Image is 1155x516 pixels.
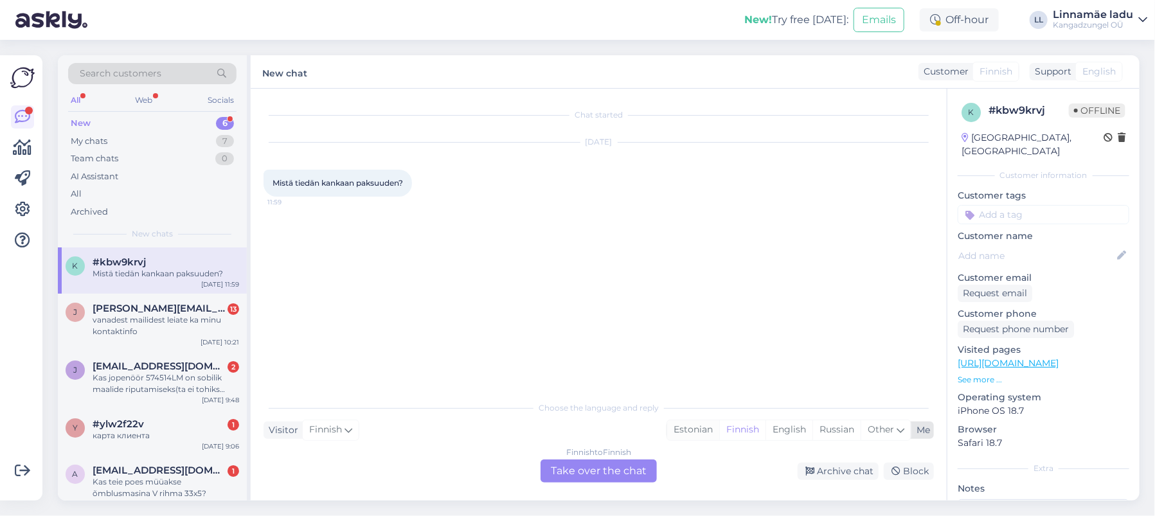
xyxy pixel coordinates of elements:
[228,303,239,315] div: 13
[68,92,83,109] div: All
[766,420,812,440] div: English
[264,136,934,148] div: [DATE]
[958,285,1032,302] div: Request email
[205,92,237,109] div: Socials
[93,418,144,430] span: #ylw2f22v
[201,280,239,289] div: [DATE] 11:59
[262,63,307,80] label: New chat
[267,197,316,207] span: 11:59
[201,337,239,347] div: [DATE] 10:21
[73,423,78,432] span: y
[1082,65,1116,78] span: English
[93,314,239,337] div: vanadest mailidest leiate ka minu kontaktinfo
[1030,11,1048,29] div: LL
[911,423,930,437] div: Me
[71,152,118,165] div: Team chats
[958,404,1129,418] p: iPhone OS 18.7
[93,303,226,314] span: joel@jodezi.com
[958,205,1129,224] input: Add a tag
[71,135,107,148] div: My chats
[868,423,894,435] span: Other
[71,188,82,200] div: All
[199,499,239,509] div: [DATE] 16:08
[958,229,1129,243] p: Customer name
[920,8,999,31] div: Off-hour
[71,170,118,183] div: AI Assistant
[309,423,342,437] span: Finnish
[958,170,1129,181] div: Customer information
[969,107,974,117] span: k
[228,419,239,431] div: 1
[71,117,91,130] div: New
[958,436,1129,450] p: Safari 18.7
[719,420,766,440] div: Finnish
[132,228,173,240] span: New chats
[202,395,239,405] div: [DATE] 9:48
[73,307,77,317] span: j
[812,420,861,440] div: Russian
[93,430,239,441] div: карта клиента
[958,343,1129,357] p: Visited pages
[80,67,161,80] span: Search customers
[93,268,239,280] div: Mistä tiedän kankaan paksuuden?
[73,365,77,375] span: j
[10,66,35,90] img: Askly Logo
[1053,10,1147,30] a: Linnamäe laduKangadzungel OÜ
[566,447,631,458] div: Finnish to Finnish
[958,463,1129,474] div: Extra
[958,189,1129,202] p: Customer tags
[93,372,239,395] div: Kas jopenöör 574514LM on sobilik maalide riputamiseks(ta ei tohiks [PERSON_NAME])? [PERSON_NAME] ...
[1053,10,1133,20] div: Linnamäe ladu
[273,178,403,188] span: Mistä tiedän kankaan paksuuden?
[958,374,1129,386] p: See more ...
[798,463,879,480] div: Archive chat
[264,109,934,121] div: Chat started
[1069,103,1125,118] span: Offline
[228,361,239,373] div: 2
[215,152,234,165] div: 0
[958,391,1129,404] p: Operating system
[73,261,78,271] span: k
[854,8,904,32] button: Emails
[73,469,78,479] span: A
[1030,65,1071,78] div: Support
[958,321,1074,338] div: Request phone number
[989,103,1069,118] div: # kbw9krvj
[958,249,1115,263] input: Add name
[93,360,226,372] span: jaak@eppmaria.ee
[962,131,1104,158] div: [GEOGRAPHIC_DATA], [GEOGRAPHIC_DATA]
[228,465,239,477] div: 1
[958,482,1129,495] p: Notes
[918,65,969,78] div: Customer
[744,13,772,26] b: New!
[93,465,226,476] span: Ave.kuusneem@gmail.com
[216,117,234,130] div: 6
[264,423,298,437] div: Visitor
[541,459,657,483] div: Take over the chat
[1053,20,1133,30] div: Kangadzungel OÜ
[884,463,934,480] div: Block
[93,256,146,268] span: #kbw9krvj
[216,135,234,148] div: 7
[264,402,934,414] div: Choose the language and reply
[958,307,1129,321] p: Customer phone
[71,206,108,218] div: Archived
[958,423,1129,436] p: Browser
[744,12,848,28] div: Try free [DATE]:
[93,476,239,499] div: Kas teie poes müüakse õmblusmasina V rihma 33x5?
[980,65,1012,78] span: Finnish
[133,92,156,109] div: Web
[958,357,1059,369] a: [URL][DOMAIN_NAME]
[667,420,719,440] div: Estonian
[958,271,1129,285] p: Customer email
[202,441,239,451] div: [DATE] 9:06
